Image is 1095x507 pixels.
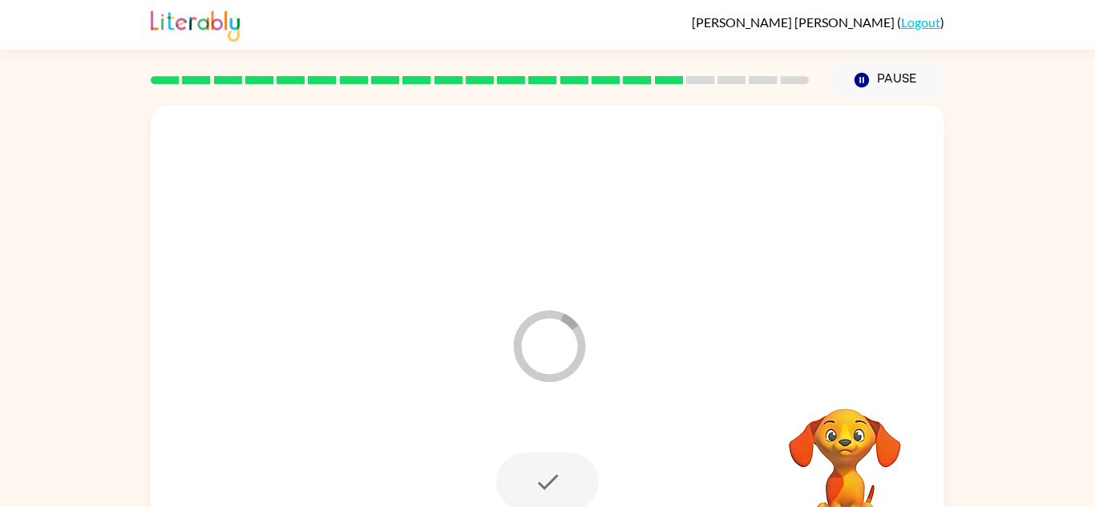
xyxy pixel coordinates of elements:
a: Logout [901,14,940,30]
button: Pause [828,62,944,99]
span: [PERSON_NAME] [PERSON_NAME] [692,14,897,30]
img: Literably [151,6,240,42]
div: ( ) [692,14,944,30]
